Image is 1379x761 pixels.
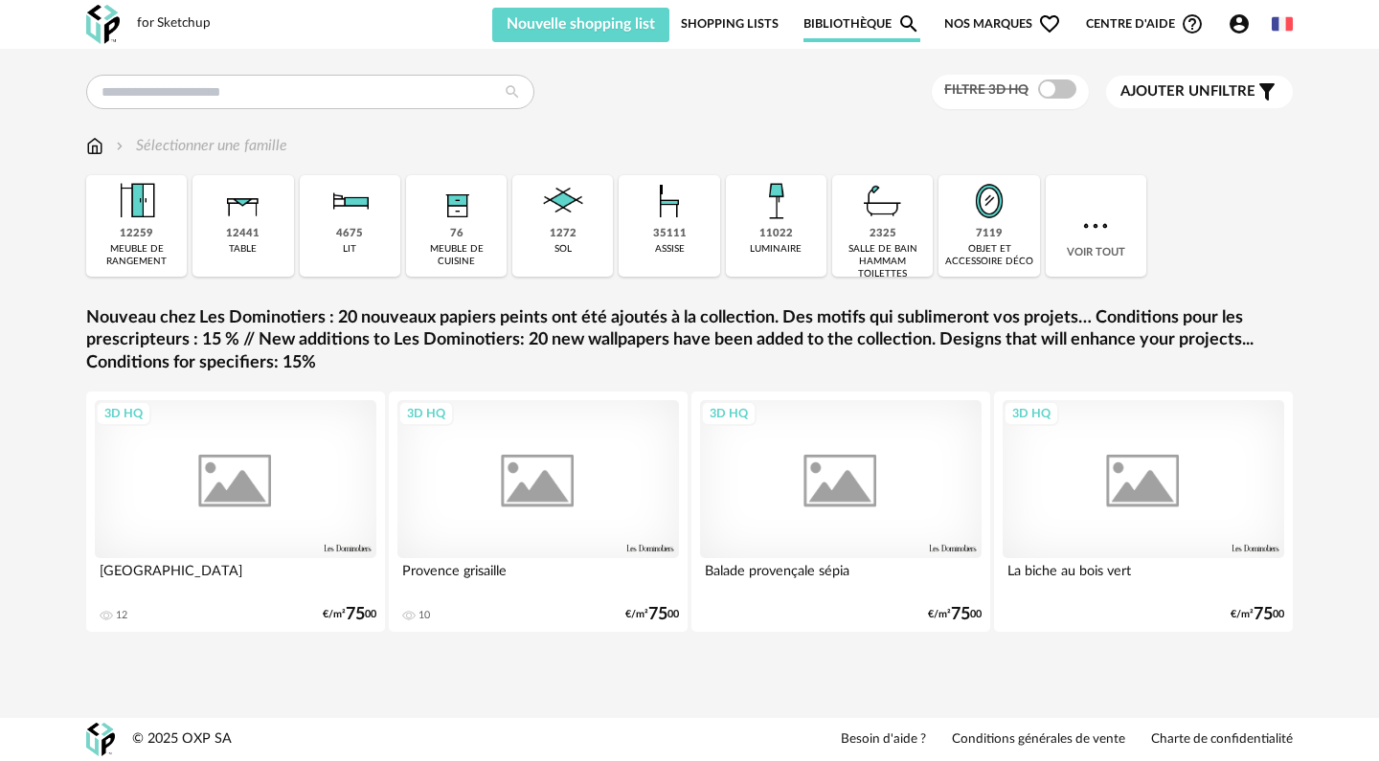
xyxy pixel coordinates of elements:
div: salle de bain hammam toilettes [838,243,927,280]
div: 3D HQ [701,401,757,426]
div: Voir tout [1046,175,1146,277]
div: 7119 [976,227,1003,241]
div: 4675 [336,227,363,241]
img: Miroir.png [963,175,1015,227]
span: Account Circle icon [1228,12,1251,35]
span: Help Circle Outline icon [1181,12,1204,35]
span: 75 [346,608,365,621]
span: 75 [1254,608,1273,621]
div: €/m² 00 [1231,608,1284,621]
img: svg+xml;base64,PHN2ZyB3aWR0aD0iMTYiIGhlaWdodD0iMTYiIHZpZXdCb3g9IjAgMCAxNiAxNiIgZmlsbD0ibm9uZSIgeG... [112,135,127,157]
div: sol [554,243,572,256]
div: 3D HQ [1004,401,1059,426]
a: Shopping Lists [681,6,779,42]
span: Magnify icon [897,12,920,35]
button: Ajouter unfiltre Filter icon [1106,76,1293,108]
div: Provence grisaille [397,558,679,596]
div: 10 [418,609,430,622]
a: Nouveau chez Les Dominotiers : 20 nouveaux papiers peints ont été ajoutés à la collection. Des mo... [86,307,1293,374]
div: meuble de rangement [92,243,181,268]
img: Luminaire.png [750,175,802,227]
a: 3D HQ La biche au bois vert €/m²7500 [994,392,1293,632]
div: 12441 [226,227,260,241]
img: Assise.png [644,175,695,227]
span: 75 [648,608,667,621]
img: more.7b13dc1.svg [1078,209,1113,243]
img: Literie.png [324,175,375,227]
img: OXP [86,5,120,44]
div: Balade provençale sépia [700,558,982,596]
div: meuble de cuisine [412,243,501,268]
img: Rangement.png [431,175,483,227]
a: BibliothèqueMagnify icon [803,6,920,42]
img: Meuble%20de%20rangement.png [111,175,163,227]
img: fr [1272,13,1293,34]
span: Nouvelle shopping list [507,16,655,32]
div: 76 [450,227,463,241]
span: Filtre 3D HQ [944,83,1029,97]
div: luminaire [750,243,802,256]
div: Sélectionner une famille [112,135,287,157]
span: Nos marques [944,6,1061,42]
span: 75 [951,608,970,621]
span: filtre [1120,82,1255,101]
img: svg+xml;base64,PHN2ZyB3aWR0aD0iMTYiIGhlaWdodD0iMTciIHZpZXdCb3g9IjAgMCAxNiAxNyIgZmlsbD0ibm9uZSIgeG... [86,135,103,157]
a: Conditions générales de vente [952,731,1125,749]
div: 11022 [759,227,793,241]
div: objet et accessoire déco [944,243,1033,268]
div: lit [343,243,356,256]
img: Salle%20de%20bain.png [857,175,909,227]
img: Sol.png [537,175,589,227]
div: €/m² 00 [928,608,982,621]
div: €/m² 00 [625,608,679,621]
span: Account Circle icon [1228,12,1259,35]
div: © 2025 OXP SA [132,730,232,749]
button: Nouvelle shopping list [492,8,669,42]
div: 3D HQ [398,401,454,426]
div: [GEOGRAPHIC_DATA] [95,558,376,596]
div: 12259 [120,227,153,241]
div: La biche au bois vert [1003,558,1284,596]
div: assise [655,243,685,256]
div: 12 [116,609,127,622]
a: Besoin d'aide ? [841,731,926,749]
div: 35111 [653,227,687,241]
a: 3D HQ Balade provençale sépia €/m²7500 [691,392,990,632]
span: Filter icon [1255,80,1278,103]
div: table [229,243,257,256]
img: Table.png [217,175,269,227]
div: 2325 [870,227,896,241]
span: Heart Outline icon [1038,12,1061,35]
div: 3D HQ [96,401,151,426]
img: OXP [86,723,115,756]
div: 1272 [550,227,576,241]
div: €/m² 00 [323,608,376,621]
span: Centre d'aideHelp Circle Outline icon [1086,12,1204,35]
div: for Sketchup [137,15,211,33]
span: Ajouter un [1120,84,1210,99]
a: Charte de confidentialité [1151,731,1293,749]
a: 3D HQ Provence grisaille 10 €/m²7500 [389,392,688,632]
a: 3D HQ [GEOGRAPHIC_DATA] 12 €/m²7500 [86,392,385,632]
